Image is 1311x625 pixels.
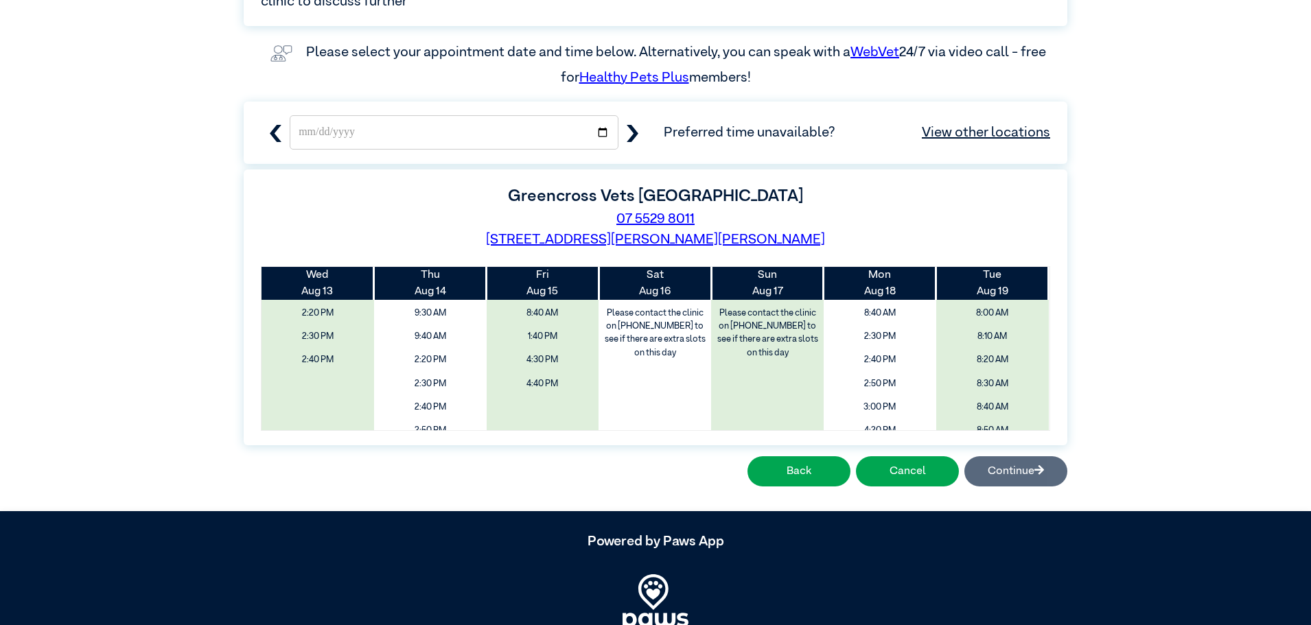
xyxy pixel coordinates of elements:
[828,350,931,370] span: 2:40 PM
[491,303,594,323] span: 8:40 AM
[374,267,487,300] th: Aug 14
[941,374,1044,394] span: 8:30 AM
[599,267,711,300] th: Aug 16
[266,350,369,370] span: 2:40 PM
[828,303,931,323] span: 8:40 AM
[379,350,482,370] span: 2:20 PM
[486,233,825,246] a: [STREET_ADDRESS][PERSON_NAME][PERSON_NAME]
[828,421,931,440] span: 4:20 PM
[941,303,1044,323] span: 8:00 AM
[265,40,298,67] img: vet
[306,45,1049,84] label: Please select your appointment date and time below. Alternatively, you can speak with a 24/7 via ...
[828,374,931,394] span: 2:50 PM
[491,327,594,346] span: 1:40 PM
[266,327,369,346] span: 2:30 PM
[487,267,599,300] th: Aug 15
[262,267,374,300] th: Aug 13
[936,267,1049,300] th: Aug 19
[856,456,959,486] button: Cancel
[828,327,931,346] span: 2:30 PM
[824,267,936,300] th: Aug 18
[379,374,482,394] span: 2:30 PM
[379,303,482,323] span: 9:30 AM
[600,303,710,363] label: Please contact the clinic on [PHONE_NUMBER] to see if there are extra slots on this day
[508,188,803,204] label: Greencross Vets [GEOGRAPHIC_DATA]
[491,350,594,370] span: 4:30 PM
[266,303,369,323] span: 2:20 PM
[850,45,899,59] a: WebVet
[941,327,1044,346] span: 8:10 AM
[747,456,850,486] button: Back
[379,421,482,440] span: 2:50 PM
[712,303,822,363] label: Please contact the clinic on [PHONE_NUMBER] to see if there are extra slots on this day
[711,267,824,300] th: Aug 17
[491,374,594,394] span: 4:40 PM
[244,533,1067,550] h5: Powered by Paws App
[941,397,1044,417] span: 8:40 AM
[379,397,482,417] span: 2:40 PM
[616,212,695,226] a: 07 5529 8011
[922,122,1050,143] a: View other locations
[664,122,1050,143] span: Preferred time unavailable?
[941,421,1044,440] span: 8:50 AM
[828,397,931,417] span: 3:00 PM
[941,350,1044,370] span: 8:20 AM
[379,327,482,346] span: 9:40 AM
[579,71,689,84] a: Healthy Pets Plus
